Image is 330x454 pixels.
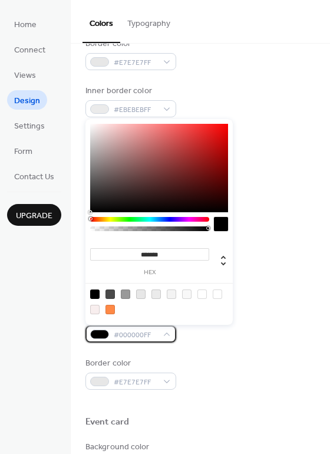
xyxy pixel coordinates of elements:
[90,289,100,299] div: rgb(0, 0, 0)
[85,441,174,453] div: Background color
[7,90,47,110] a: Design
[7,141,39,160] a: Form
[114,57,157,69] span: #E7E7E7FF
[114,104,157,116] span: #EBEBEBFF
[7,166,61,186] a: Contact Us
[114,376,157,389] span: #E7E7E7FF
[114,329,157,341] span: #000000FF
[213,289,222,299] div: rgba(255, 255, 255, 0)
[14,120,45,133] span: Settings
[167,289,176,299] div: rgb(243, 243, 243)
[105,289,115,299] div: rgb(74, 74, 74)
[7,116,52,135] a: Settings
[85,416,129,429] div: Event card
[182,289,192,299] div: rgb(248, 248, 248)
[7,14,44,34] a: Home
[151,289,161,299] div: rgb(235, 235, 235)
[14,95,40,107] span: Design
[7,40,52,59] a: Connect
[14,19,37,31] span: Home
[136,289,146,299] div: rgb(231, 231, 231)
[14,70,36,82] span: Views
[7,65,43,84] a: Views
[90,305,100,314] div: rgba(248, 236, 236, 0.8784313725490196)
[85,38,174,50] div: Border color
[85,85,174,97] div: Inner border color
[105,305,115,314] div: rgb(255, 137, 70)
[197,289,207,299] div: rgb(255, 255, 255)
[14,171,54,183] span: Contact Us
[90,269,209,276] label: hex
[85,357,174,370] div: Border color
[14,44,45,57] span: Connect
[16,210,52,222] span: Upgrade
[14,146,32,158] span: Form
[7,204,61,226] button: Upgrade
[121,289,130,299] div: rgb(153, 153, 153)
